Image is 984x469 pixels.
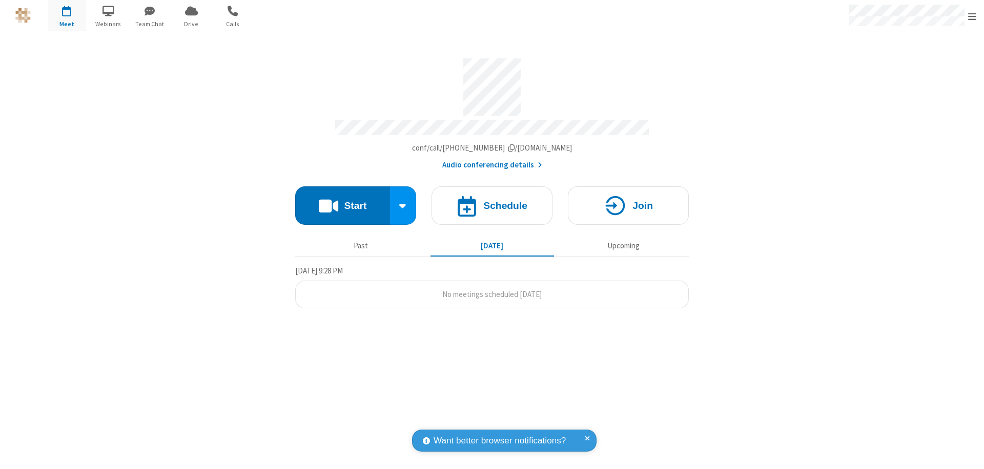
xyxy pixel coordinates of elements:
[295,265,689,309] section: Today's Meetings
[295,51,689,171] section: Account details
[299,236,423,255] button: Past
[632,201,653,210] h4: Join
[442,289,542,299] span: No meetings scheduled [DATE]
[434,434,566,447] span: Want better browser notifications?
[412,142,572,154] button: Copy my meeting room linkCopy my meeting room link
[214,19,252,29] span: Calls
[430,236,554,255] button: [DATE]
[412,143,572,153] span: Copy my meeting room link
[344,201,366,210] h4: Start
[295,186,390,225] button: Start
[442,159,542,171] button: Audio conferencing details
[432,186,552,225] button: Schedule
[48,19,86,29] span: Meet
[568,186,689,225] button: Join
[562,236,685,255] button: Upcoming
[89,19,128,29] span: Webinars
[15,8,31,23] img: QA Selenium DO NOT DELETE OR CHANGE
[172,19,211,29] span: Drive
[483,201,527,210] h4: Schedule
[390,186,417,225] div: Start conference options
[131,19,169,29] span: Team Chat
[295,266,343,275] span: [DATE] 9:28 PM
